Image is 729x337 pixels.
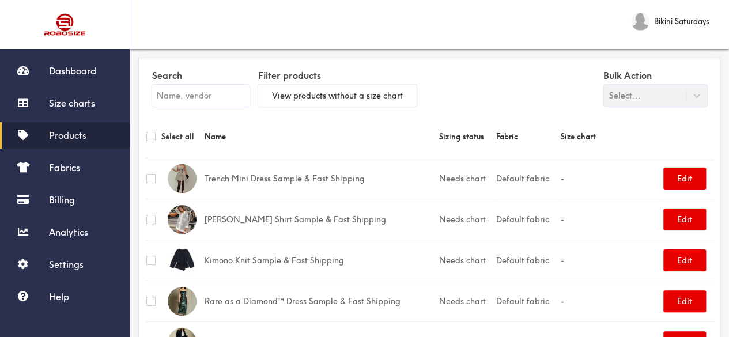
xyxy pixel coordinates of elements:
[49,194,75,206] span: Billing
[654,15,709,28] span: Bikini Saturdays
[49,291,69,302] span: Help
[49,226,88,238] span: Analytics
[49,259,84,270] span: Settings
[49,65,96,77] span: Dashboard
[49,97,95,109] span: Size charts
[22,9,108,40] img: Robosize
[49,130,86,141] span: Products
[631,12,649,31] img: Bikini Saturdays
[49,162,80,173] span: Fabrics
